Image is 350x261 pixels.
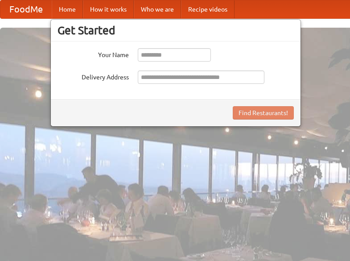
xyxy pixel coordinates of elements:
[52,0,83,18] a: Home
[58,24,294,37] h3: Get Started
[134,0,181,18] a: Who we are
[83,0,134,18] a: How it works
[58,48,129,59] label: Your Name
[0,0,52,18] a: FoodMe
[181,0,235,18] a: Recipe videos
[233,106,294,120] button: Find Restaurants!
[58,70,129,82] label: Delivery Address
